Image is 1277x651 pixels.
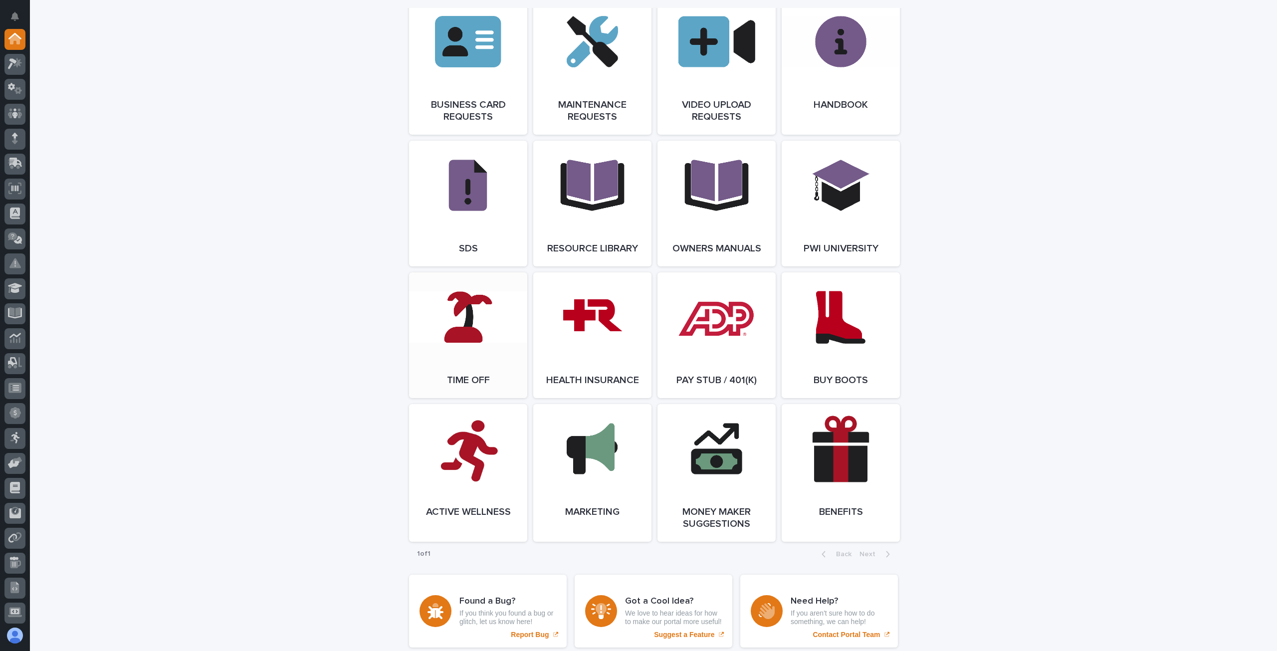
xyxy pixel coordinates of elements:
a: Health Insurance [533,272,651,398]
p: 1 of 1 [409,542,438,566]
button: Next [855,550,898,559]
button: Back [814,550,855,559]
h3: Need Help? [791,596,887,607]
button: users-avatar [4,625,25,646]
a: Contact Portal Team [740,575,898,648]
a: Active Wellness [409,404,527,542]
a: PWI University [782,141,900,266]
p: Contact Portal Team [813,631,880,639]
h3: Got a Cool Idea? [625,596,722,607]
a: Owners Manuals [657,141,776,266]
p: If you aren't sure how to do something, we can help! [791,609,887,626]
a: Marketing [533,404,651,542]
a: Benefits [782,404,900,542]
h3: Found a Bug? [459,596,556,607]
a: Pay Stub / 401(k) [657,272,776,398]
button: Notifications [4,6,25,27]
p: We love to hear ideas for how to make our portal more useful! [625,609,722,626]
p: If you think you found a bug or glitch, let us know here! [459,609,556,626]
a: Money Maker Suggestions [657,404,776,542]
a: Report Bug [409,575,567,648]
a: Suggest a Feature [575,575,732,648]
a: Time Off [409,272,527,398]
div: Notifications [12,12,25,28]
p: Report Bug [511,631,549,639]
p: Suggest a Feature [654,631,714,639]
a: Buy Boots [782,272,900,398]
a: Resource Library [533,141,651,266]
span: Next [859,551,881,558]
span: Back [830,551,851,558]
a: SDS [409,141,527,266]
